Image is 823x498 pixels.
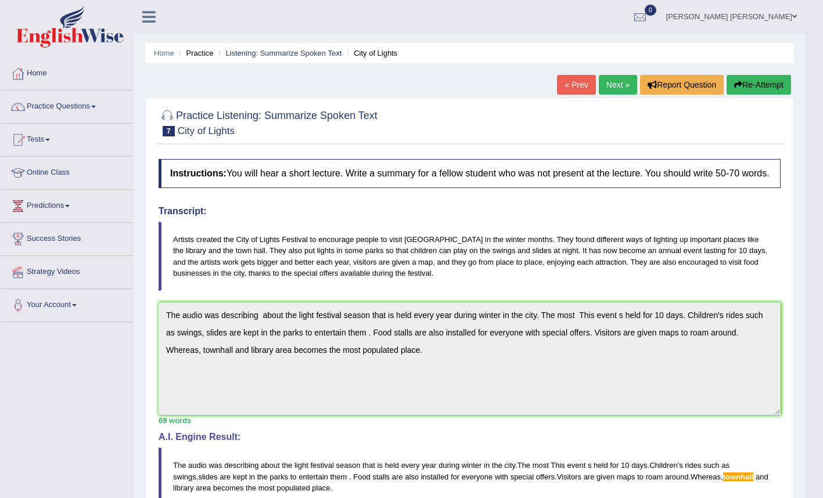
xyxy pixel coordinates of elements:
button: Re-Attempt [727,75,791,95]
span: most [533,461,549,470]
span: offers [536,472,555,481]
button: Report Question [640,75,724,95]
span: Children [649,461,677,470]
span: area [196,483,211,492]
span: are [220,472,231,481]
span: swings [173,472,196,481]
span: was [209,461,222,470]
span: winter [462,461,482,470]
h4: Transcript: [159,206,781,216]
span: for [610,461,619,470]
span: is [377,461,382,470]
span: stalls [372,472,390,481]
span: the [257,472,268,481]
span: Visitors [557,472,581,481]
span: the [492,461,502,470]
span: Possible typo: you repeated a whitespace (did you mean: ) [258,461,261,470]
span: describing [224,461,258,470]
span: most [258,483,275,492]
span: held [384,461,399,470]
span: the [282,461,292,470]
span: event [567,461,585,470]
span: kept [233,472,247,481]
span: festival [310,461,333,470]
h4: A.I. Engine Result: [159,432,781,442]
span: s [679,461,683,470]
span: given [596,472,614,481]
span: roam [646,472,663,481]
span: Possible spelling mistake found. (did you mean: Townhill) [723,472,754,481]
span: season [336,461,361,470]
span: that [362,461,375,470]
a: Strategy Videos [1,256,133,285]
small: City of Lights [178,125,235,136]
span: audio [188,461,207,470]
a: Online Class [1,157,133,186]
span: 10 [621,461,629,470]
span: for [451,472,459,481]
span: 7 [163,126,175,136]
span: rides [685,461,701,470]
span: with [495,472,508,481]
span: the [246,483,256,492]
span: 0 [645,5,656,16]
span: in [484,461,490,470]
a: Predictions [1,190,133,219]
a: Tests [1,124,133,153]
li: Practice [176,48,213,59]
span: such [703,461,719,470]
span: are [584,472,595,481]
span: also [405,472,419,481]
span: The [173,461,186,470]
div: 69 words [159,415,781,426]
b: Instructions: [170,168,227,178]
span: days [631,461,647,470]
span: Food [353,472,371,481]
span: slides [198,472,217,481]
span: The [517,461,530,470]
span: them [330,472,347,481]
span: This [551,461,565,470]
a: Your Account [1,289,133,318]
span: library [173,483,193,492]
span: during [439,461,459,470]
span: are [392,472,403,481]
a: Home [154,49,174,57]
h4: You will hear a short lecture. Write a summary for a fellow student who was not present at the le... [159,159,781,188]
span: every [401,461,420,470]
span: special [511,472,534,481]
span: light [294,461,308,470]
span: everyone [462,472,493,481]
span: s [588,461,592,470]
li: City of Lights [344,48,397,59]
span: year [422,461,436,470]
span: Don’t put a space before the full stop. (did you mean: .) [349,472,351,481]
span: to [637,472,644,481]
span: populated [277,483,310,492]
a: Listening: Summarize Spoken Text [225,49,342,57]
a: Success Stories [1,223,133,252]
span: in [249,472,255,481]
span: entertain [299,472,328,481]
span: as [721,461,729,470]
span: around [665,472,688,481]
blockquote: Artists created the City of Lights Festival to encourage people to visit [GEOGRAPHIC_DATA] in the... [159,222,781,290]
span: becomes [213,483,244,492]
a: Next » [599,75,637,95]
h2: Practice Listening: Summarize Spoken Text [159,107,378,136]
span: to [290,472,297,481]
a: Home [1,57,133,86]
a: Practice Questions [1,91,133,120]
span: Possible typo: you repeated a whitespace (did you mean: ) [549,461,551,470]
span: city [505,461,516,470]
span: about [261,461,280,470]
span: maps [617,472,635,481]
span: installed [421,472,449,481]
span: place [312,483,330,492]
span: and [756,472,768,481]
span: held [594,461,608,470]
span: parks [269,472,288,481]
a: « Prev [557,75,595,95]
span: Don’t put a space before the full stop. (did you mean: .) [347,472,349,481]
span: Whereas [691,472,721,481]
